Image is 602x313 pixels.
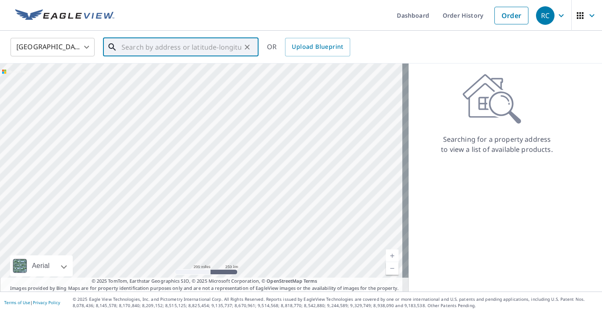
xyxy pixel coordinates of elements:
[11,35,95,59] div: [GEOGRAPHIC_DATA]
[386,262,399,275] a: Current Level 5, Zoom Out
[121,35,241,59] input: Search by address or latitude-longitude
[494,7,528,24] a: Order
[304,278,317,284] a: Terms
[267,278,302,284] a: OpenStreetMap
[536,6,554,25] div: RC
[241,41,253,53] button: Clear
[33,300,60,305] a: Privacy Policy
[15,9,114,22] img: EV Logo
[441,134,553,154] p: Searching for a property address to view a list of available products.
[386,249,399,262] a: Current Level 5, Zoom In
[292,42,343,52] span: Upload Blueprint
[285,38,350,56] a: Upload Blueprint
[92,278,317,285] span: © 2025 TomTom, Earthstar Geographics SIO, © 2025 Microsoft Corporation, ©
[267,38,350,56] div: OR
[4,300,60,305] p: |
[73,296,598,309] p: © 2025 Eagle View Technologies, Inc. and Pictometry International Corp. All Rights Reserved. Repo...
[4,300,30,305] a: Terms of Use
[29,255,52,276] div: Aerial
[10,255,73,276] div: Aerial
